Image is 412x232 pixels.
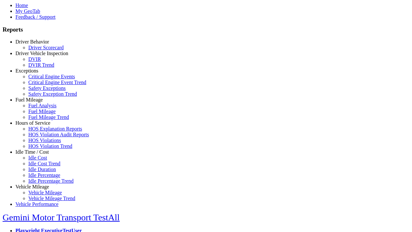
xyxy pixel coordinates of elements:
a: Idle Cost [28,155,47,160]
a: Fuel Analysis [28,103,57,108]
a: Driver Vehicle Inspection [15,51,68,56]
a: Vehicle Performance [15,201,59,207]
a: Critical Engine Event Trend [28,80,86,85]
a: Vehicle Mileage [15,184,49,189]
a: Driver Behavior [15,39,49,44]
a: Idle Duration [28,167,56,172]
a: HOS Explanation Reports [28,126,82,131]
a: Driver Scorecard [28,45,64,50]
a: Idle Cost Trend [28,161,61,166]
a: DVIR [28,56,41,62]
a: Idle Time / Cost [15,149,49,155]
h3: Reports [3,26,409,33]
a: HOS Violations [28,138,61,143]
a: Fuel Mileage Trend [28,114,69,120]
a: Fuel Mileage [28,109,56,114]
a: My GeoTab [15,8,40,14]
a: Fuel Mileage [15,97,43,102]
a: Idle Percentage Trend [28,178,73,184]
a: Vehicle Mileage Trend [28,196,75,201]
a: Gemini Motor Transport TestAll [3,212,120,222]
a: Critical Engine Events [28,74,75,79]
a: HOS Violation Trend [28,143,72,149]
a: HOS Violation Audit Reports [28,132,89,137]
a: Feedback / Support [15,14,55,20]
a: Idle Percentage [28,172,60,178]
a: Home [15,3,28,8]
a: Exceptions [15,68,38,73]
a: Vehicle Mileage [28,190,62,195]
a: Safety Exception Trend [28,91,77,97]
a: DVIR Trend [28,62,54,68]
a: Hours of Service [15,120,50,126]
a: Safety Exceptions [28,85,66,91]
